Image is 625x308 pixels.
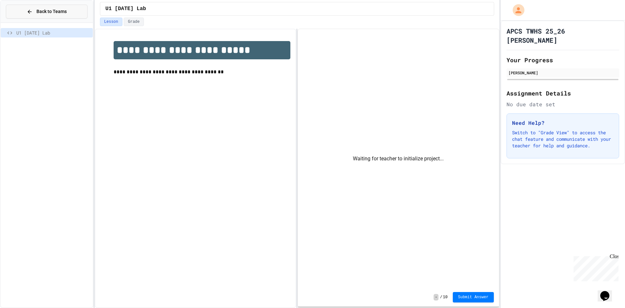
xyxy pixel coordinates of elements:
[16,29,90,36] span: U1 [DATE] Lab
[443,295,448,300] span: 10
[124,18,144,26] button: Grade
[507,89,619,98] h2: Assignment Details
[506,3,526,18] div: My Account
[512,129,614,149] p: Switch to "Grade View" to access the chat feature and communicate with your teacher for help and ...
[458,295,489,300] span: Submit Answer
[453,292,494,302] button: Submit Answer
[507,26,619,45] h1: APCS TWHS 25_26 [PERSON_NAME]
[100,18,122,26] button: Lesson
[598,282,618,301] iframe: chat widget
[507,100,619,108] div: No due date set
[440,295,442,300] span: /
[6,5,88,19] button: Back to Teams
[571,254,618,281] iframe: chat widget
[36,8,67,15] span: Back to Teams
[298,29,499,288] div: Waiting for teacher to initialize project...
[105,5,146,13] span: U1 [DATE] Lab
[434,294,438,301] span: -
[3,3,45,41] div: Chat with us now!Close
[508,70,617,76] div: [PERSON_NAME]
[507,55,619,65] h2: Your Progress
[512,119,614,127] h3: Need Help?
